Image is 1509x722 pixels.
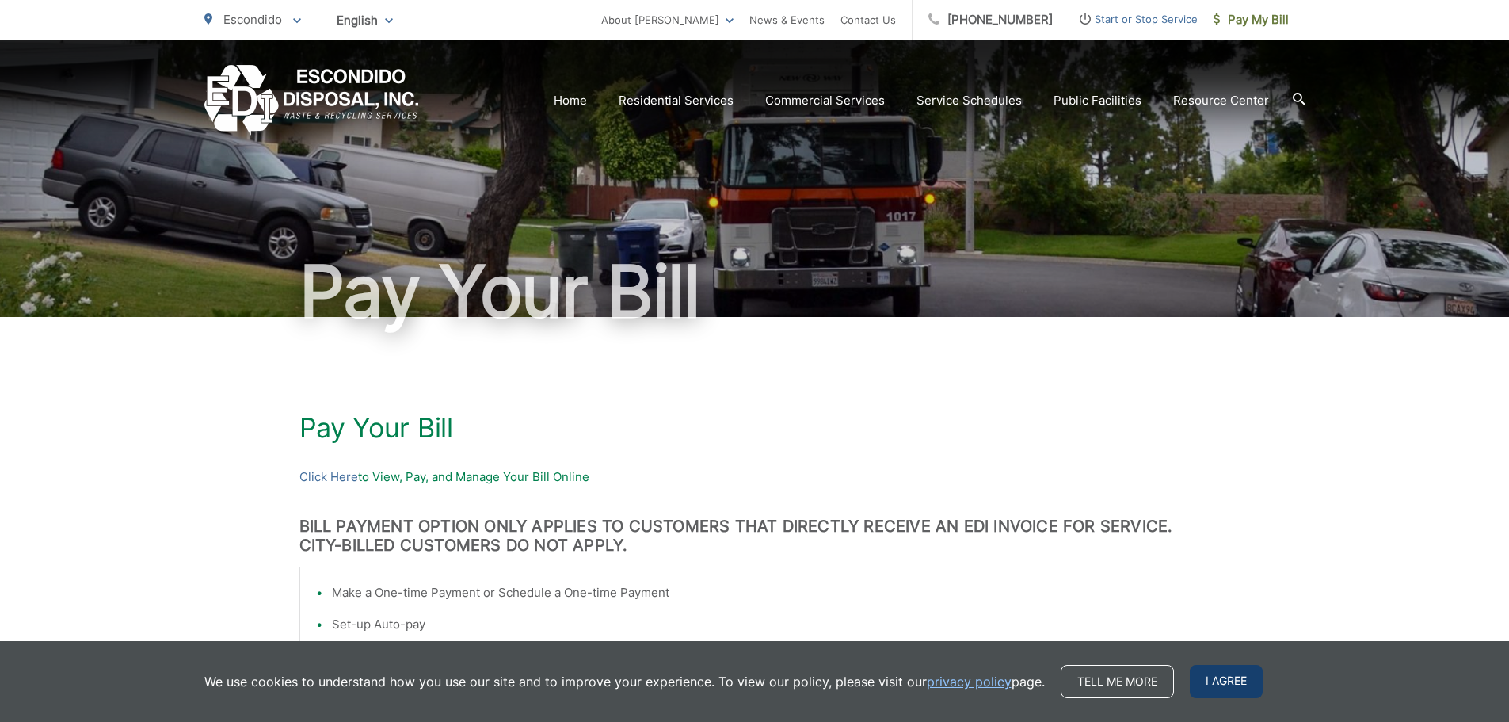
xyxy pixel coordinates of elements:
[299,412,1210,444] h1: Pay Your Bill
[332,615,1194,634] li: Set-up Auto-pay
[927,672,1012,691] a: privacy policy
[840,10,896,29] a: Contact Us
[204,252,1305,331] h1: Pay Your Bill
[204,65,419,136] a: EDCD logo. Return to the homepage.
[765,91,885,110] a: Commercial Services
[223,12,282,27] span: Escondido
[916,91,1022,110] a: Service Schedules
[1054,91,1141,110] a: Public Facilities
[601,10,734,29] a: About [PERSON_NAME]
[332,583,1194,602] li: Make a One-time Payment or Schedule a One-time Payment
[299,468,1210,487] p: to View, Pay, and Manage Your Bill Online
[1214,10,1289,29] span: Pay My Bill
[1061,665,1174,698] a: Tell me more
[1190,665,1263,698] span: I agree
[554,91,587,110] a: Home
[299,517,1210,555] h3: BILL PAYMENT OPTION ONLY APPLIES TO CUSTOMERS THAT DIRECTLY RECEIVE AN EDI INVOICE FOR SERVICE. C...
[325,6,405,34] span: English
[299,468,358,487] a: Click Here
[204,672,1045,691] p: We use cookies to understand how you use our site and to improve your experience. To view our pol...
[1173,91,1269,110] a: Resource Center
[749,10,825,29] a: News & Events
[619,91,734,110] a: Residential Services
